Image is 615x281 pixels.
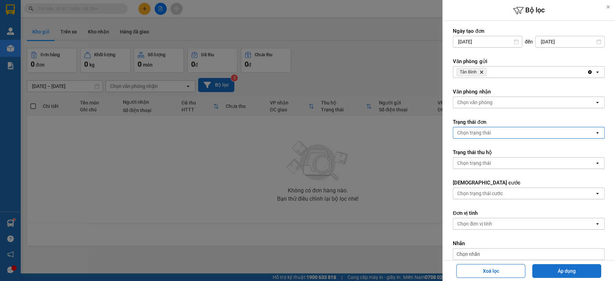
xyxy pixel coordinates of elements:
svg: open [595,160,600,166]
span: 21:27:46 [DATE] [45,38,85,44]
label: Văn phòng gửi [453,58,605,65]
svg: open [595,130,600,136]
span: Tân Bình [51,4,77,11]
div: Chọn trạng thái [457,160,491,167]
svg: Delete [479,70,484,74]
span: Tân Bình [460,69,477,75]
button: Áp dụng [532,264,601,278]
span: Tân Bình, close by backspace [457,68,487,76]
div: Chọn văn phòng [457,99,492,106]
div: Chọn trạng thái cước [457,190,503,197]
input: Selected Tân Bình. [488,69,489,76]
label: Văn phòng nhận [453,88,605,95]
div: Chọn trạng thái [457,129,491,136]
h6: Bộ lọc [442,5,615,16]
span: Gửi: [38,4,77,11]
input: Select a date. [453,36,522,47]
button: Xoá lọc [456,264,525,278]
label: Đơn vị tính [453,210,605,217]
label: Trạng thái đơn [453,119,605,126]
svg: open [595,221,600,227]
input: Select a date. [536,36,604,47]
svg: Clear all [587,69,593,75]
span: Chọn nhãn [457,251,480,258]
label: Nhãn [453,240,605,247]
label: Ngày tạo đơn [453,28,605,34]
span: A [PERSON_NAME] - 0932089244 [38,12,92,24]
svg: open [595,191,600,196]
label: Trạng thái thu hộ [453,149,605,156]
svg: open [595,69,600,75]
span: đến [525,38,533,45]
div: Chọn đơn vị tính [457,220,492,227]
span: TB1508250270 - [38,26,85,44]
svg: open [595,100,600,105]
strong: Nhận: [14,48,88,86]
span: vantinh.tienoanh - In: [38,32,85,44]
label: [DEMOGRAPHIC_DATA] cước [453,179,605,186]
